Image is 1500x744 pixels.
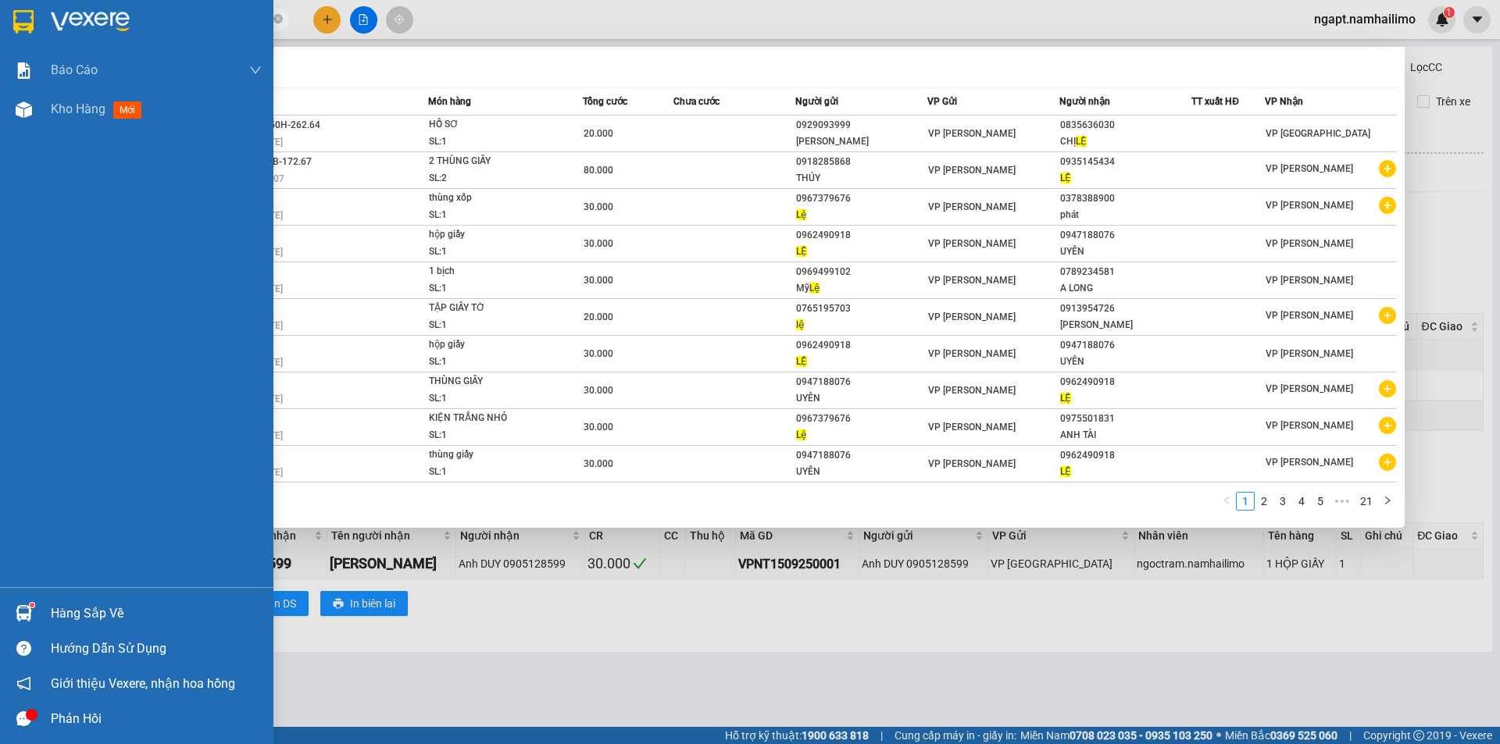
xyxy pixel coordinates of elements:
[429,190,546,207] div: thùng xốp
[1060,207,1191,223] div: phát
[429,244,546,261] div: SL: 1
[1379,307,1396,324] span: plus-circle
[809,283,820,294] span: Lệ
[1378,492,1397,511] li: Next Page
[927,96,957,107] span: VP Gửi
[1311,492,1330,511] li: 5
[796,337,927,354] div: 0962490918
[429,410,546,427] div: KIỆN TRẮNG NHỎ
[1378,492,1397,511] button: right
[1266,348,1353,359] span: VP [PERSON_NAME]
[51,707,262,731] div: Phản hồi
[928,165,1016,176] span: VP [PERSON_NAME]
[928,311,1016,322] span: VP [PERSON_NAME]
[796,209,806,220] span: Lệ
[429,226,546,244] div: hộp giấy
[1379,417,1396,434] span: plus-circle
[429,354,546,371] div: SL: 1
[229,119,320,130] span: VP Nhận 50H-262.64
[928,348,1016,359] span: VP [PERSON_NAME]
[796,411,927,427] div: 0967379676
[1266,238,1353,249] span: VP [PERSON_NAME]
[584,201,613,212] span: 30.000
[1060,301,1191,317] div: 0913954726
[1379,380,1396,397] span: plus-circle
[1266,310,1353,321] span: VP [PERSON_NAME]
[16,101,32,118] img: warehouse-icon
[16,711,31,726] span: message
[273,14,283,23] span: close-circle
[1060,411,1191,427] div: 0975501831
[1059,96,1110,107] span: Người nhận
[16,605,32,621] img: warehouse-icon
[1076,136,1087,147] span: LỆ
[1060,173,1071,183] span: LỆ
[1383,496,1392,505] span: right
[584,238,613,249] span: 30.000
[1266,163,1353,174] span: VP [PERSON_NAME]
[1236,492,1255,511] li: 1
[1060,190,1191,207] div: 0378388900
[16,676,31,691] span: notification
[30,603,34,607] sup: 1
[429,170,546,187] div: SL: 2
[1266,275,1353,286] span: VP [PERSON_NAME]
[1274,493,1291,510] a: 3
[1265,96,1303,107] span: VP Nhận
[796,356,807,367] span: LỆ
[796,390,927,407] div: UYÊN
[51,101,105,116] span: Kho hàng
[429,336,546,354] div: hộp giấy
[1273,492,1292,511] li: 3
[51,674,235,693] span: Giới thiệu Vexere, nhận hoa hồng
[1060,354,1191,370] div: UYÊN
[429,263,546,280] div: 1 bịch
[1255,493,1273,510] a: 2
[796,374,927,390] div: 0947188076
[1217,492,1236,511] li: Previous Page
[796,319,804,330] span: lệ
[1330,492,1355,511] span: •••
[1060,133,1191,150] div: CHỊ
[796,301,927,317] div: 0765195703
[1237,493,1254,510] a: 1
[796,190,927,207] div: 0967379676
[429,280,546,297] div: SL: 1
[928,201,1016,212] span: VP [PERSON_NAME]
[1312,493,1329,510] a: 5
[16,641,31,656] span: question-circle
[796,133,927,150] div: [PERSON_NAME]
[428,96,471,107] span: Món hàng
[13,10,34,34] img: logo-vxr
[1060,427,1191,443] div: ANH TÀI
[1330,492,1355,511] li: Next 5 Pages
[1379,454,1396,471] span: plus-circle
[1060,317,1191,333] div: [PERSON_NAME]
[1266,200,1353,211] span: VP [PERSON_NAME]
[928,458,1016,469] span: VP [PERSON_NAME]
[429,153,546,170] div: 2 THÙNG GIẤY
[583,96,627,107] span: Tổng cước
[1379,197,1396,214] span: plus-circle
[1060,280,1191,297] div: A LONG
[1266,383,1353,394] span: VP [PERSON_NAME]
[1060,117,1191,133] div: 0835636030
[1060,337,1191,354] div: 0947188076
[584,275,613,286] span: 30.000
[429,207,546,224] div: SL: 1
[249,64,262,77] span: down
[1355,492,1378,511] li: 21
[1255,492,1273,511] li: 2
[584,165,613,176] span: 80.000
[795,96,838,107] span: Người gửi
[1191,96,1239,107] span: TT xuất HĐ
[584,348,613,359] span: 30.000
[51,60,98,80] span: Báo cáo
[1060,227,1191,244] div: 0947188076
[584,385,613,396] span: 30.000
[429,317,546,334] div: SL: 1
[429,116,546,133] div: HỒ SƠ
[1060,154,1191,170] div: 0935145434
[584,458,613,469] span: 30.000
[51,602,262,625] div: Hàng sắp về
